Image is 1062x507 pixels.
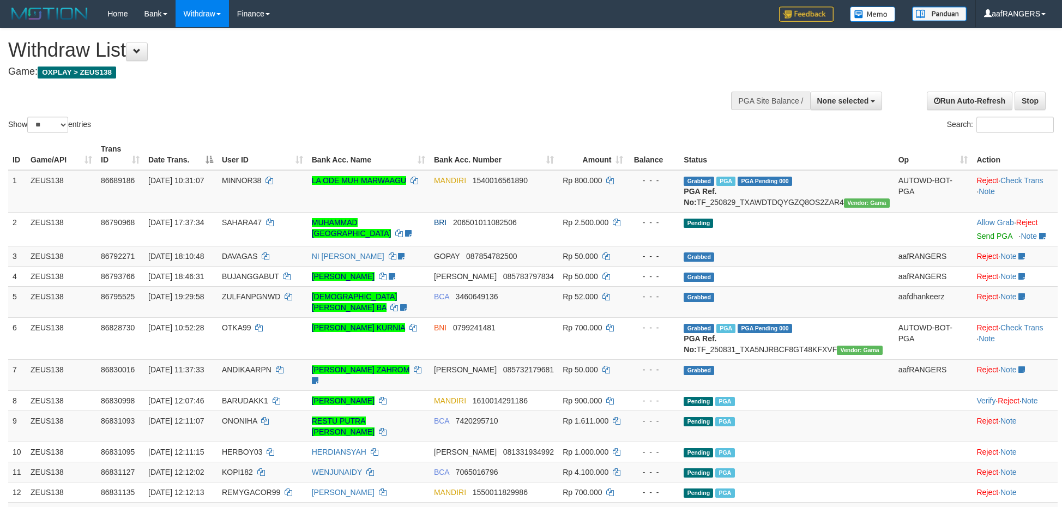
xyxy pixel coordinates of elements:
[434,396,466,405] span: MANDIRI
[222,365,271,374] span: ANDIKAARPN
[684,219,713,228] span: Pending
[972,139,1058,170] th: Action
[312,292,397,312] a: [DEMOGRAPHIC_DATA][PERSON_NAME] BA
[558,139,627,170] th: Amount: activate to sort column ascending
[503,272,554,281] span: Copy 085783797834 to clipboard
[307,139,430,170] th: Bank Acc. Name: activate to sort column ascending
[976,396,995,405] a: Verify
[222,396,268,405] span: BARUDAKK1
[972,442,1058,462] td: ·
[26,286,96,317] td: ZEUS138
[148,292,204,301] span: [DATE] 19:29:58
[8,462,26,482] td: 11
[715,488,734,498] span: Marked by aafsreyleap
[716,177,735,186] span: Marked by aafkaynarin
[632,175,675,186] div: - - -
[434,252,460,261] span: GOPAY
[434,448,497,456] span: [PERSON_NAME]
[8,170,26,213] td: 1
[684,397,713,406] span: Pending
[1000,365,1017,374] a: Note
[96,139,144,170] th: Trans ID: activate to sort column ascending
[222,417,257,425] span: ONONIHA
[101,448,135,456] span: 86831095
[148,448,204,456] span: [DATE] 12:11:15
[27,117,68,133] select: Showentries
[684,177,714,186] span: Grabbed
[632,251,675,262] div: - - -
[715,417,734,426] span: Marked by aafnoeunsreypich
[563,176,602,185] span: Rp 800.000
[972,462,1058,482] td: ·
[101,218,135,227] span: 86790968
[563,468,608,476] span: Rp 4.100.000
[850,7,896,22] img: Button%20Memo.svg
[222,488,280,497] span: REMYGACOR99
[222,252,258,261] span: DAVAGAS
[1000,252,1017,261] a: Note
[632,322,675,333] div: - - -
[976,323,998,332] a: Reject
[8,117,91,133] label: Show entries
[1000,176,1043,185] a: Check Trans
[148,468,204,476] span: [DATE] 12:12:02
[148,396,204,405] span: [DATE] 12:07:46
[976,272,998,281] a: Reject
[894,139,973,170] th: Op: activate to sort column ascending
[1000,417,1017,425] a: Note
[632,271,675,282] div: - - -
[715,397,734,406] span: Marked by aafsreyleap
[456,468,498,476] span: Copy 7065016796 to clipboard
[632,415,675,426] div: - - -
[779,7,834,22] img: Feedback.jpg
[972,246,1058,266] td: ·
[684,273,714,282] span: Grabbed
[148,218,204,227] span: [DATE] 17:37:34
[434,292,449,301] span: BCA
[101,292,135,301] span: 86795525
[632,446,675,457] div: - - -
[684,417,713,426] span: Pending
[894,317,973,359] td: AUTOWD-BOT-PGA
[684,334,716,354] b: PGA Ref. No:
[912,7,967,21] img: panduan.png
[26,462,96,482] td: ZEUS138
[222,323,251,332] span: OTKA99
[473,396,528,405] span: Copy 1610014291186 to clipboard
[8,286,26,317] td: 5
[563,488,602,497] span: Rp 700.000
[972,482,1058,502] td: ·
[26,212,96,246] td: ZEUS138
[101,417,135,425] span: 86831093
[434,176,466,185] span: MANDIRI
[434,488,466,497] span: MANDIRI
[679,139,894,170] th: Status
[8,67,697,77] h4: Game:
[810,92,883,110] button: None selected
[222,176,261,185] span: MINNOR38
[8,5,91,22] img: MOTION_logo.png
[927,92,1012,110] a: Run Auto-Refresh
[101,272,135,281] span: 86793766
[8,266,26,286] td: 4
[972,317,1058,359] td: · ·
[998,396,1019,405] a: Reject
[222,272,279,281] span: BUJANGGABUT
[26,390,96,411] td: ZEUS138
[563,292,598,301] span: Rp 52.000
[453,323,496,332] span: Copy 0799241481 to clipboard
[972,359,1058,390] td: ·
[430,139,558,170] th: Bank Acc. Number: activate to sort column ascending
[456,417,498,425] span: Copy 7420295710 to clipboard
[976,468,998,476] a: Reject
[473,176,528,185] span: Copy 1540016561890 to clipboard
[434,218,446,227] span: BRI
[8,442,26,462] td: 10
[101,176,135,185] span: 86689186
[26,411,96,442] td: ZEUS138
[715,468,734,478] span: Marked by aafnoeunsreypich
[627,139,679,170] th: Balance
[976,218,1016,227] span: ·
[563,218,608,227] span: Rp 2.500.000
[563,365,598,374] span: Rp 50.000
